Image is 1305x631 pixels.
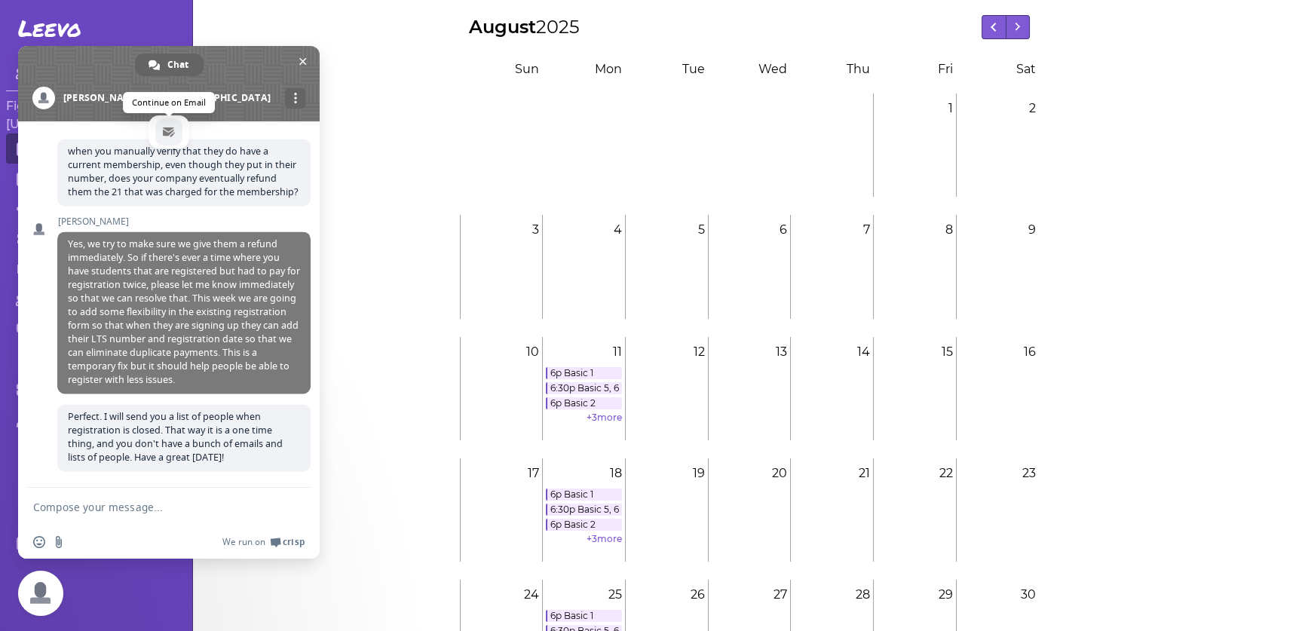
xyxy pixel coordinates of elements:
[545,60,622,78] div: M
[6,314,186,345] a: Discounts
[53,536,65,548] span: Send a file
[543,580,625,610] p: 25
[6,194,186,224] a: Settings
[6,224,186,254] a: Classes
[791,215,873,245] p: 7
[546,367,622,379] a: 6p Basic 1
[6,133,186,164] a: Calendar
[626,458,708,489] p: 19
[536,16,580,38] span: 2025
[709,458,791,489] p: 20
[543,215,625,245] p: 4
[546,489,622,501] a: 6p Basic 1
[6,498,186,528] a: Profile
[167,54,188,76] span: Chat
[461,215,543,245] p: 3
[709,215,791,245] p: 6
[546,519,622,531] a: 6p Basic 2
[587,533,622,544] a: +3more
[546,610,622,622] a: 6p Basic 1
[626,337,708,367] p: 12
[6,375,186,405] a: Skate Rentals
[68,410,283,464] span: Perfect. I will send you a list of people when registration is closed. That way it is a one time ...
[711,60,788,78] div: W
[628,60,705,78] div: T
[957,337,1039,367] p: 16
[874,93,956,124] p: 1
[463,60,540,78] div: S
[461,458,543,489] p: 17
[791,580,873,610] p: 28
[6,345,186,375] a: Disclosures
[33,488,274,525] textarea: Compose your message...
[469,16,536,38] span: August
[222,536,305,548] a: We run onCrisp
[546,397,622,409] a: 6p Basic 2
[626,215,708,245] p: 5
[6,254,186,284] a: Class Packages
[18,15,81,42] span: Leevo
[874,215,956,245] p: 8
[461,337,543,367] p: 10
[874,458,956,489] p: 22
[6,164,186,194] a: Staff
[68,237,300,386] span: Yes, we try to make sure we give them a refund immediately. So if there's ever a time where you h...
[546,382,622,394] a: 6:30p Basic 5, 6
[689,62,705,76] span: ue
[874,337,956,367] p: 15
[222,536,265,548] span: We run on
[587,412,622,423] a: +3more
[6,528,186,559] a: Logout
[546,504,622,516] a: 6:30p Basic 5, 6
[709,337,791,367] p: 13
[283,536,305,548] span: Crisp
[957,458,1039,489] p: 23
[791,458,873,489] p: 21
[461,580,543,610] p: 24
[626,580,708,610] p: 26
[6,405,186,435] a: Register Students
[295,54,311,69] span: Close chat
[18,571,63,616] a: Close chat
[957,93,1039,124] p: 2
[1024,62,1036,76] span: at
[709,580,791,610] p: 27
[957,580,1039,610] p: 30
[6,57,186,87] a: Student Dashboard
[771,62,787,76] span: ed
[791,337,873,367] p: 14
[522,62,539,76] span: un
[853,62,870,76] span: hu
[874,580,956,610] p: 29
[68,145,298,198] span: when you manually verify that they do have a current membership, even though they put in their nu...
[33,536,45,548] span: Insert an emoji
[543,458,625,489] p: 18
[6,97,186,133] h3: Figure Skating Club of [US_STATE]
[793,60,870,78] div: T
[543,337,625,367] p: 11
[945,62,953,76] span: ri
[959,60,1036,78] div: S
[876,60,953,78] div: F
[135,54,204,76] a: Chat
[6,284,186,314] a: Students
[155,118,182,145] a: email
[957,215,1039,245] p: 9
[606,62,622,76] span: on
[57,216,311,227] span: [PERSON_NAME]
